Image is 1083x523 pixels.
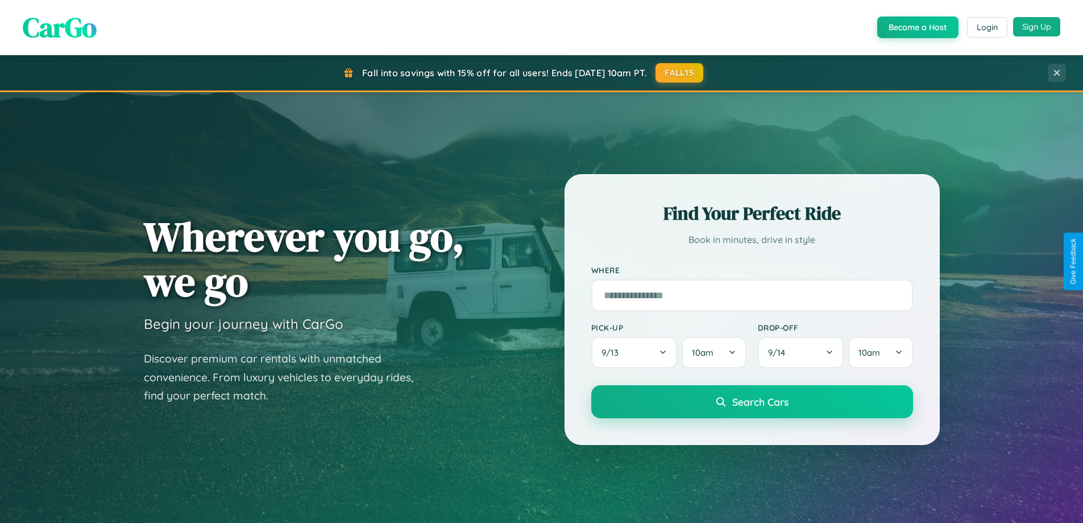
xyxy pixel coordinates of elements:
button: 10am [848,337,912,368]
button: Sign Up [1013,17,1060,36]
button: 9/14 [758,337,844,368]
h1: Wherever you go, we go [144,214,464,304]
label: Drop-off [758,323,913,332]
h2: Find Your Perfect Ride [591,201,913,226]
span: 9 / 13 [601,347,624,358]
button: FALL15 [655,63,703,83]
button: Become a Host [877,17,958,38]
button: Login [967,17,1007,38]
span: CarGo [23,9,97,46]
span: Fall into savings with 15% off for all users! Ends [DATE] 10am PT. [362,67,647,79]
button: 9/13 [591,337,678,368]
span: 9 / 14 [768,347,791,358]
span: 10am [692,347,713,358]
p: Discover premium car rentals with unmatched convenience. From luxury vehicles to everyday rides, ... [144,349,428,405]
label: Where [591,265,913,275]
span: 10am [858,347,880,358]
div: Give Feedback [1069,238,1077,285]
span: Search Cars [732,396,789,408]
h3: Begin your journey with CarGo [144,315,343,332]
button: Search Cars [591,385,913,418]
label: Pick-up [591,323,746,332]
p: Book in minutes, drive in style [591,232,913,248]
button: 10am [682,337,746,368]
